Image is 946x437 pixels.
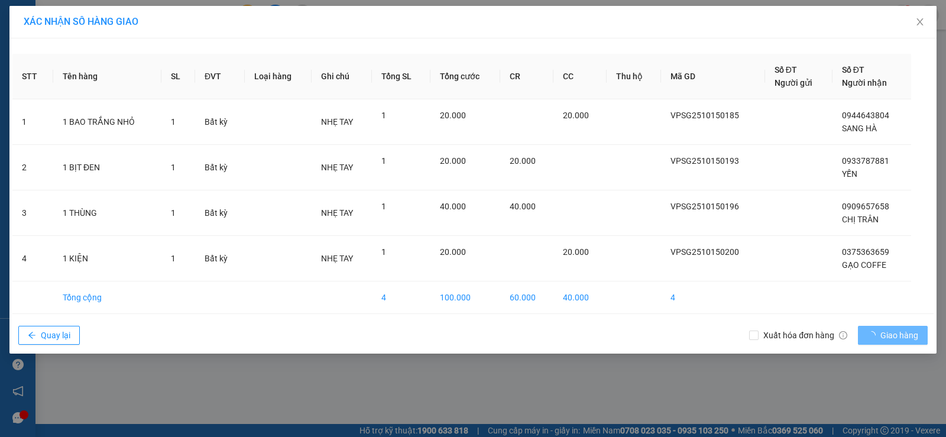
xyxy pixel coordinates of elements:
span: 1 [171,163,176,172]
td: Bất kỳ [195,236,245,281]
span: SANG HÀ [842,124,877,133]
td: 1 BAO TRẮNG NHỎ [53,99,161,145]
th: Mã GD [661,54,765,99]
span: 1 [381,111,386,120]
span: 1 [171,254,176,263]
td: 4 [372,281,430,314]
span: Giao hàng [880,329,918,342]
th: Loại hàng [245,54,312,99]
span: 20.000 [440,111,466,120]
span: 1 [171,208,176,218]
th: Thu hộ [607,54,661,99]
td: 4 [12,236,53,281]
td: 100.000 [430,281,500,314]
td: 3 [12,190,53,236]
span: Người gửi [775,78,812,88]
th: CC [553,54,607,99]
td: Bất kỳ [195,145,245,190]
span: 1 [171,117,176,127]
span: GẠO COFFE [842,260,886,270]
span: 0944643804 [842,111,889,120]
span: 20.000 [440,156,466,166]
span: 1 [381,156,386,166]
span: 0375363659 [842,247,889,257]
td: 1 KIỆN [53,236,161,281]
th: Tên hàng [53,54,161,99]
span: arrow-left [28,331,36,341]
td: 1 THÙNG [53,190,161,236]
span: 0933787881 [842,156,889,166]
th: SL [161,54,195,99]
span: 1 [381,247,386,257]
span: info-circle [839,331,847,339]
span: 20.000 [510,156,536,166]
span: NHẸ TAY [321,254,353,263]
td: 1 [12,99,53,145]
td: Bất kỳ [195,190,245,236]
th: Tổng cước [430,54,500,99]
span: Xuất hóa đơn hàng [759,329,852,342]
span: NHẸ TAY [321,208,353,218]
span: 1 [381,202,386,211]
span: VPSG2510150196 [670,202,739,211]
td: 1 BỊT ĐEN [53,145,161,190]
span: VPSG2510150193 [670,156,739,166]
span: 20.000 [563,247,589,257]
span: Người nhận [842,78,887,88]
th: Tổng SL [372,54,430,99]
button: Giao hàng [858,326,928,345]
span: Số ĐT [842,65,864,75]
span: VPSG2510150200 [670,247,739,257]
td: 4 [661,281,765,314]
td: 40.000 [553,281,607,314]
span: Quay lại [41,329,70,342]
td: Bất kỳ [195,99,245,145]
span: Số ĐT [775,65,797,75]
th: Ghi chú [312,54,372,99]
span: loading [867,331,880,339]
span: CHỊ TRÂN [842,215,879,224]
span: 0909657658 [842,202,889,211]
span: VPSG2510150185 [670,111,739,120]
th: ĐVT [195,54,245,99]
td: 60.000 [500,281,553,314]
span: YẾN [842,169,857,179]
th: STT [12,54,53,99]
span: NHẸ TAY [321,163,353,172]
th: CR [500,54,553,99]
span: 40.000 [440,202,466,211]
button: arrow-leftQuay lại [18,326,80,345]
span: 20.000 [440,247,466,257]
span: NHẸ TAY [321,117,353,127]
td: Tổng cộng [53,281,161,314]
button: Close [903,6,937,39]
td: 2 [12,145,53,190]
span: 20.000 [563,111,589,120]
span: XÁC NHẬN SỐ HÀNG GIAO [24,16,138,27]
span: 40.000 [510,202,536,211]
span: close [915,17,925,27]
